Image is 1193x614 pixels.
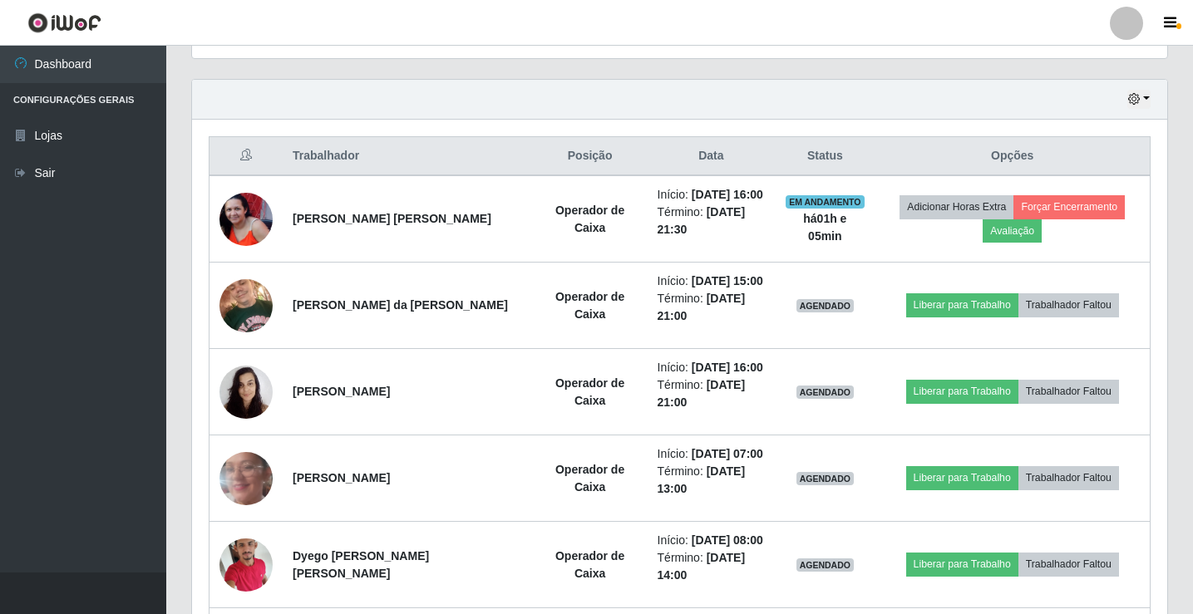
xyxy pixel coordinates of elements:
[293,549,429,580] strong: Dyego [PERSON_NAME] [PERSON_NAME]
[658,290,766,325] li: Término:
[658,359,766,376] li: Início:
[692,274,763,287] time: [DATE] 15:00
[658,549,766,584] li: Término:
[906,553,1018,576] button: Liberar para Trabalho
[1018,466,1119,489] button: Trabalhador Faltou
[555,463,624,494] strong: Operador de Caixa
[555,376,624,407] strong: Operador de Caixa
[775,137,875,176] th: Status
[219,419,273,537] img: 1744402727392.jpeg
[555,549,624,580] strong: Operador de Caixa
[648,137,776,176] th: Data
[692,447,763,460] time: [DATE] 07:00
[293,471,390,484] strong: [PERSON_NAME]
[658,376,766,411] li: Término:
[906,466,1018,489] button: Liberar para Trabalho
[658,273,766,290] li: Início:
[875,137,1150,176] th: Opções
[293,212,491,225] strong: [PERSON_NAME] [PERSON_NAME]
[219,356,273,427] img: 1678303109366.jpeg
[27,12,101,33] img: CoreUI Logo
[803,212,846,243] strong: há 01 h e 05 min
[906,293,1018,317] button: Liberar para Trabalho
[658,186,766,204] li: Início:
[786,195,865,209] span: EM ANDAMENTO
[283,137,533,176] th: Trabalhador
[900,195,1013,219] button: Adicionar Horas Extra
[1018,380,1119,403] button: Trabalhador Faltou
[219,270,273,341] img: 1728321968080.jpeg
[219,193,273,246] img: 1743338839822.jpeg
[555,290,624,321] strong: Operador de Caixa
[796,558,855,572] span: AGENDADO
[906,380,1018,403] button: Liberar para Trabalho
[533,137,648,176] th: Posição
[692,361,763,374] time: [DATE] 16:00
[658,532,766,549] li: Início:
[1013,195,1125,219] button: Forçar Encerramento
[1018,293,1119,317] button: Trabalhador Faltou
[555,204,624,234] strong: Operador de Caixa
[219,529,273,600] img: 1741826148632.jpeg
[293,385,390,398] strong: [PERSON_NAME]
[796,299,855,312] span: AGENDADO
[293,298,508,312] strong: [PERSON_NAME] da [PERSON_NAME]
[796,472,855,485] span: AGENDADO
[658,445,766,463] li: Início:
[796,386,855,399] span: AGENDADO
[692,533,763,547] time: [DATE] 08:00
[1018,553,1119,576] button: Trabalhador Faltou
[658,463,766,498] li: Término:
[658,204,766,238] li: Término:
[983,219,1042,243] button: Avaliação
[692,188,763,201] time: [DATE] 16:00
